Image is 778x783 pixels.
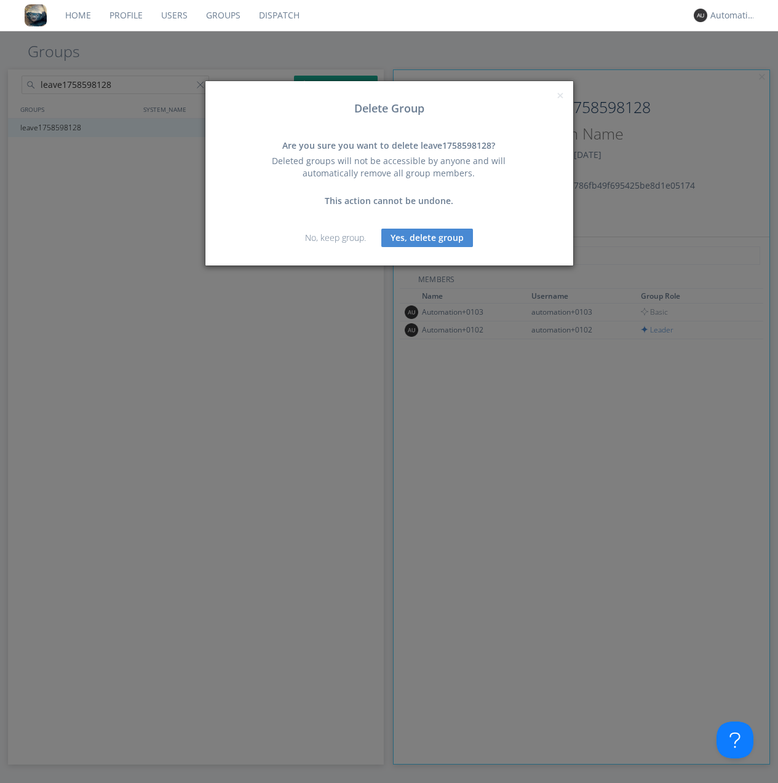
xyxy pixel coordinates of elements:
[25,4,47,26] img: 8ff700cf5bab4eb8a436322861af2272
[557,87,564,104] span: ×
[256,195,521,207] div: This action cannot be undone.
[710,9,756,22] div: Automation+0004
[694,9,707,22] img: 373638.png
[381,229,473,247] button: Yes, delete group
[215,103,564,115] h3: Delete Group
[256,155,521,179] div: Deleted groups will not be accessible by anyone and will automatically remove all group members.
[305,232,366,243] a: No, keep group.
[256,140,521,152] div: Are you sure you want to delete leave1758598128?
